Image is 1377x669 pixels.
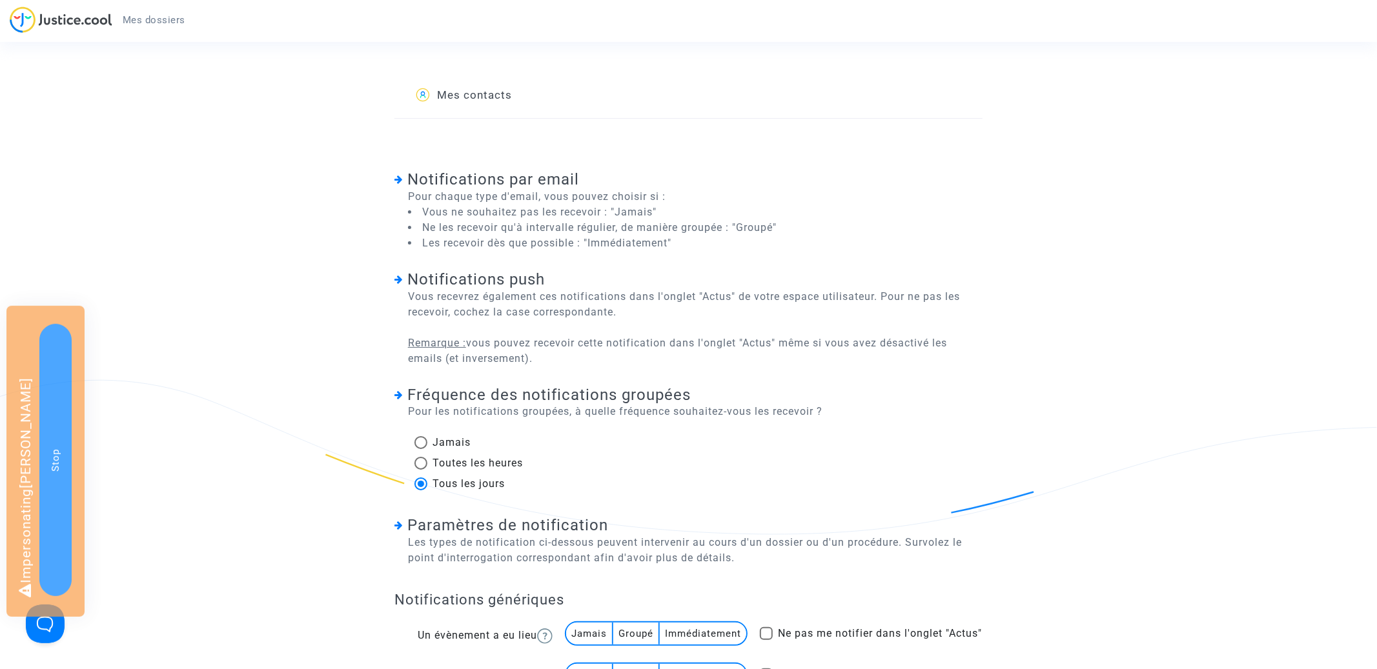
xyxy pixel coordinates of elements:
[394,535,983,566] span: Les types de notification ci-dessous peuvent intervenir au cours d'un dossier ou d'un procédure. ...
[433,436,471,448] span: Jamais
[660,623,746,644] multi-toggle-item: Immédiatement
[407,170,579,188] span: Notifications par email
[433,477,505,490] span: Tous les jours
[408,235,777,251] li: Les recevoir dès que possible : "Immédiatement"
[10,6,112,33] img: jc-logo.svg
[408,220,777,235] li: Ne les recevoir qu'à intervalle régulier, de manière groupée : "Groupé"
[408,205,777,220] li: Vous ne souhaitez pas les recevoir : "Jamais"
[123,14,185,26] span: Mes dossiers
[433,457,523,469] span: Toutes les heures
[112,10,196,30] a: Mes dossiers
[566,623,613,644] multi-toggle-item: Jamais
[394,615,553,657] td: Un évènement a eu lieu
[394,189,777,251] span: Pour chaque type d'email, vous pouvez choisir si :
[778,627,982,639] span: Ne pas me notifier dans l'onglet "Actus"
[26,604,65,643] iframe: Help Scout Beacon - Open
[394,289,983,366] span: Vous recevrez également ces notifications dans l'onglet "Actus" de votre espace utilisateur. Pour...
[408,337,466,349] u: Remarque :
[414,86,432,104] img: icon-user.svg
[407,270,545,288] span: Notifications push
[613,623,660,644] multi-toggle-item: Groupé
[537,628,553,644] img: help.svg
[394,592,983,608] h4: Notifications génériques
[50,448,61,471] span: Stop
[407,386,691,404] span: Fréquence des notifications groupées
[6,306,85,617] div: Impersonating
[414,74,512,118] a: Mes contacts
[39,324,72,596] button: Stop
[407,516,608,534] span: Paramètres de notification
[394,404,822,419] span: Pour les notifications groupées, à quelle fréquence souhaitez-vous les recevoir ?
